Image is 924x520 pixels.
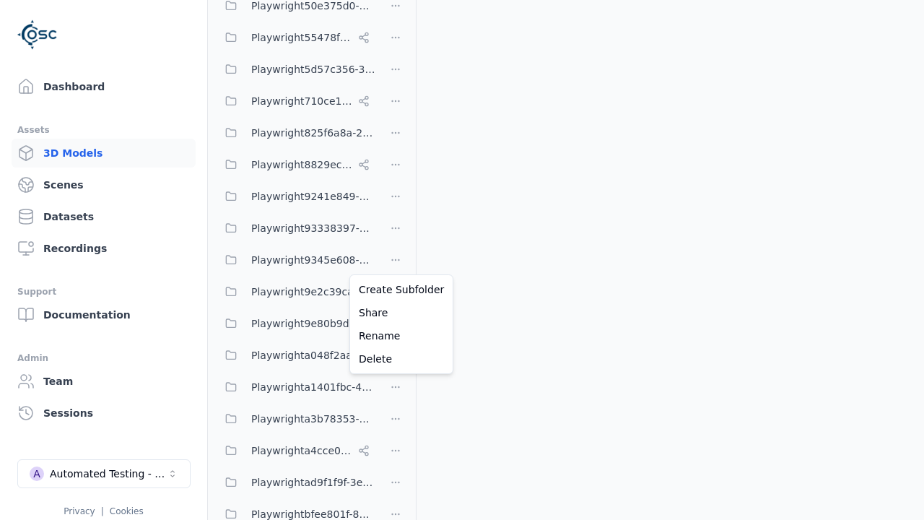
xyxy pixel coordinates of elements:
[353,324,450,347] a: Rename
[353,347,450,370] a: Delete
[353,301,450,324] a: Share
[353,278,450,301] a: Create Subfolder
